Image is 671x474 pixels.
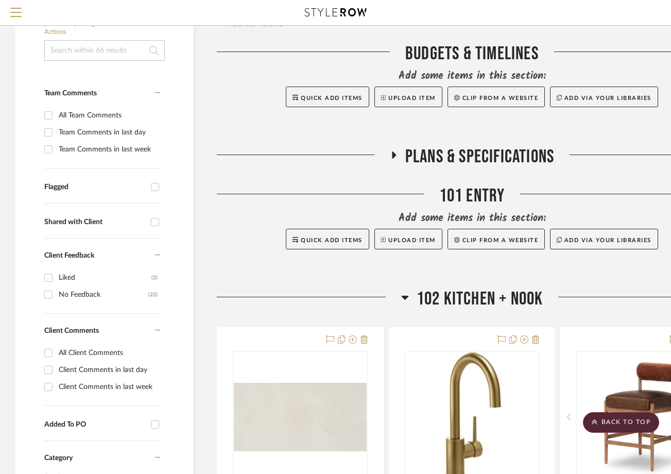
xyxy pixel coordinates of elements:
[301,95,363,101] span: Quick Add Items
[234,383,367,451] img: Cloudburst Concrete
[550,229,658,249] button: Add via your libraries
[44,218,146,227] div: Shared with Client
[286,87,369,107] button: Quick Add Items
[44,327,99,334] span: Client Comments
[448,229,545,249] button: Clip from a website
[59,107,158,124] div: All Team Comments
[59,141,158,158] div: Team Comments in last week
[151,269,158,286] div: (2)
[417,288,543,310] span: 102 Kitchen + Nook
[59,345,158,361] div: All Client Comments
[550,87,658,107] button: Add via your libraries
[44,420,146,429] div: Added To PO
[59,124,158,141] div: Team Comments in last day
[44,454,73,463] span: Category
[148,286,158,303] div: (22)
[44,252,94,259] span: Client Feedback
[301,238,363,243] span: Quick Add Items
[59,362,158,378] div: Client Comments in last day
[374,229,442,249] button: Upload Item
[374,87,442,107] button: Upload Item
[286,229,369,249] button: Quick Add Items
[405,146,554,168] span: Plans & Specifications
[583,412,659,433] scroll-to-top-button: BACK TO TOP
[59,379,158,395] div: Client Comments in last week
[44,40,165,61] input: Search within 66 results
[44,183,146,192] div: Flagged
[59,269,151,286] div: Liked
[59,286,148,303] div: No Feedback
[44,90,97,97] span: Team Comments
[448,87,545,107] button: Clip from a website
